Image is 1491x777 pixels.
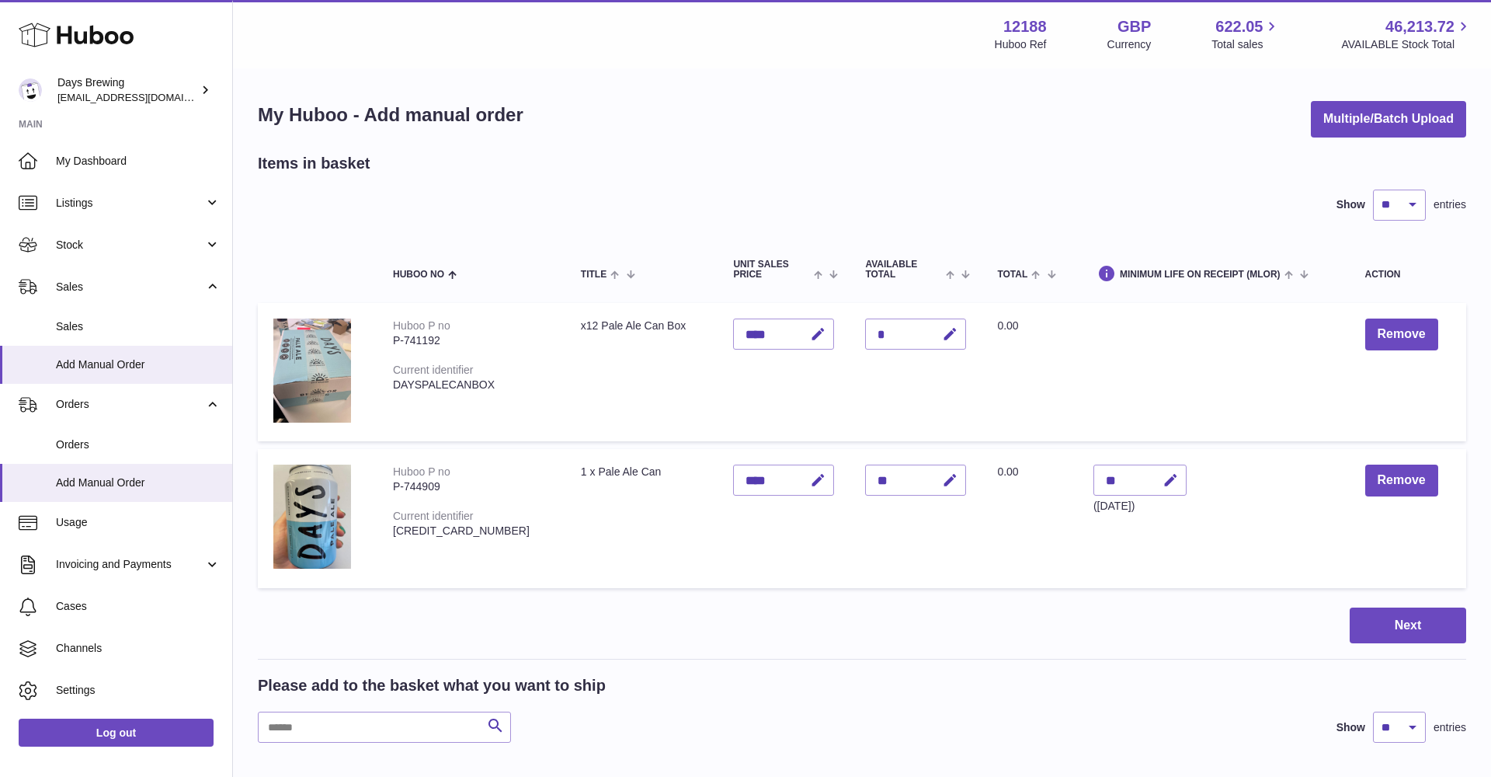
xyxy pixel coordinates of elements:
[393,524,550,538] div: [CREDIT_CARD_NUMBER]
[56,683,221,698] span: Settings
[56,238,204,253] span: Stock
[56,154,221,169] span: My Dashboard
[997,465,1018,478] span: 0.00
[1336,197,1365,212] label: Show
[1434,197,1466,212] span: entries
[56,357,221,372] span: Add Manual Order
[393,465,450,478] div: Huboo P no
[19,719,214,747] a: Log out
[56,280,204,294] span: Sales
[581,270,606,280] span: Title
[258,103,523,127] h1: My Huboo - Add manual order
[393,479,550,494] div: P-744909
[565,303,718,441] td: x12 Pale Ale Can Box
[273,319,351,422] img: x12 Pale Ale Can Box
[997,270,1027,280] span: Total
[1336,720,1365,735] label: Show
[733,260,810,280] span: Unit Sales Price
[393,510,474,522] div: Current identifier
[258,153,370,174] h2: Items in basket
[1341,37,1472,52] span: AVAILABLE Stock Total
[1117,16,1151,37] strong: GBP
[56,557,204,572] span: Invoicing and Payments
[1385,16,1455,37] span: 46,213.72
[1211,16,1281,52] a: 622.05 Total sales
[393,364,474,376] div: Current identifier
[56,437,221,452] span: Orders
[1434,720,1466,735] span: entries
[393,333,550,348] div: P-741192
[1365,319,1438,350] button: Remove
[1093,499,1187,514] div: ([DATE])
[1003,16,1047,37] strong: 12188
[1311,101,1466,138] button: Multiple/Batch Upload
[258,675,606,696] h2: Please add to the basket what you want to ship
[393,270,444,280] span: Huboo no
[1350,608,1466,644] button: Next
[56,641,221,656] span: Channels
[56,196,204,211] span: Listings
[393,378,550,392] div: DAYSPALECANBOX
[997,319,1018,332] span: 0.00
[1341,16,1472,52] a: 46,213.72 AVAILABLE Stock Total
[393,319,450,332] div: Huboo P no
[1365,270,1451,280] div: Action
[57,75,197,105] div: Days Brewing
[995,37,1047,52] div: Huboo Ref
[56,599,221,614] span: Cases
[1211,37,1281,52] span: Total sales
[1215,16,1263,37] span: 622.05
[19,78,42,102] img: victoria@daysbrewing.com
[56,397,204,412] span: Orders
[1107,37,1152,52] div: Currency
[56,476,221,490] span: Add Manual Order
[273,465,351,568] img: 1 x Pale Ale Can
[57,91,228,103] span: [EMAIL_ADDRESS][DOMAIN_NAME]
[56,515,221,530] span: Usage
[565,449,718,587] td: 1 x Pale Ale Can
[1120,270,1281,280] span: Minimum Life On Receipt (MLOR)
[865,260,942,280] span: AVAILABLE Total
[1365,465,1438,497] button: Remove
[56,319,221,334] span: Sales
